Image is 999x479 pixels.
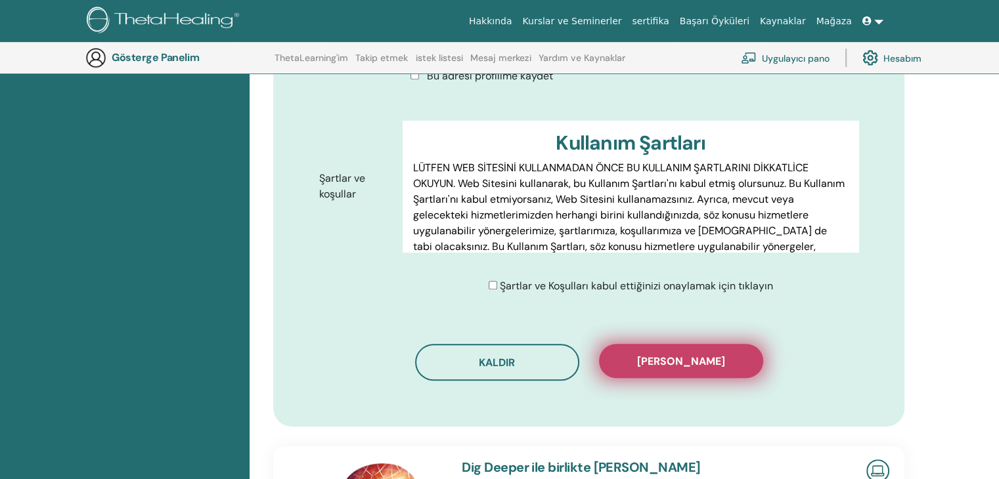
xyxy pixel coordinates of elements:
a: ThetaLearning'im [275,52,348,73]
font: istek listesi [416,52,463,64]
img: logo.png [87,7,244,36]
font: Mesaj merkezi [470,52,531,64]
font: Yardım ve Kaynaklar [539,52,625,64]
img: chalkboard-teacher.svg [741,52,757,64]
button: [PERSON_NAME] [599,344,763,378]
a: Kurslar ve Seminerler [517,9,627,33]
font: LÜTFEN WEB SİTESİNİ KULLANMADAN ÖNCE BU KULLANIM ŞARTLARINI DİKKATLİCE OKUYUN. Web Sitesini kulla... [413,161,845,269]
font: Hakkında [469,16,512,26]
a: Hesabım [862,43,921,72]
a: Mesaj merkezi [470,52,531,73]
a: Mağaza [810,9,856,33]
font: Şartlar ve koşullar [319,171,365,201]
a: istek listesi [416,52,463,73]
a: Uygulayıcı pano [741,43,830,72]
font: Kurslar ve Seminerler [522,16,621,26]
font: Hesabım [883,52,921,64]
font: Başarı Öyküleri [680,16,749,26]
font: ThetaLearning'im [275,52,348,64]
font: Uygulayıcı pano [762,52,830,64]
a: Takip etmek [355,52,408,73]
font: Şartlar ve Koşulları kabul ettiğinizi onaylamak için tıklayın [500,279,773,293]
a: Dig Deeper ile birlikte [PERSON_NAME] [462,459,700,476]
img: cog.svg [862,47,878,69]
a: sertifika [627,9,674,33]
a: Kaynaklar [755,9,811,33]
font: Gösterge Panelim [112,51,199,64]
font: Kaynaklar [760,16,806,26]
img: generic-user-icon.jpg [85,47,106,68]
font: [PERSON_NAME] [637,354,725,368]
font: Takip etmek [355,52,408,64]
button: kaldır [415,344,579,381]
a: Başarı Öyküleri [675,9,755,33]
font: Mağaza [816,16,851,26]
a: Yardım ve Kaynaklar [539,52,625,73]
font: Kullanım Şartları [556,130,705,156]
a: Hakkında [464,9,518,33]
font: Bu adresi profilime kaydet [427,69,553,83]
font: sertifika [632,16,669,26]
font: kaldır [479,356,515,369]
